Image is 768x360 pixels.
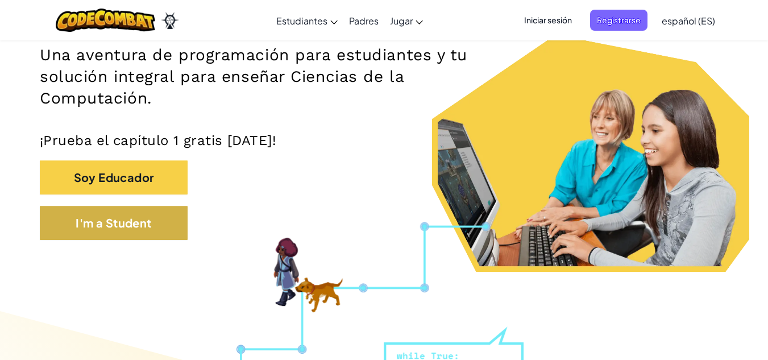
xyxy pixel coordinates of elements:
a: Jugar [384,5,429,36]
button: Iniciar sesión [517,10,579,31]
span: Jugar [390,15,413,27]
a: Padres [343,5,384,36]
h2: Una aventura de programación para estudiantes y tu solución integral para enseñar Ciencias de la ... [40,44,501,109]
img: Ozaria [161,12,179,29]
span: español (ES) [662,15,715,27]
a: Estudiantes [271,5,343,36]
span: Estudiantes [276,15,327,27]
img: CodeCombat logo [56,9,155,32]
button: Soy Educador [40,160,188,195]
p: ¡Prueba el capítulo 1 gratis [DATE]! [40,132,728,149]
button: I'm a Student [40,206,188,240]
button: Registrarse [590,10,647,31]
a: español (ES) [656,5,721,36]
